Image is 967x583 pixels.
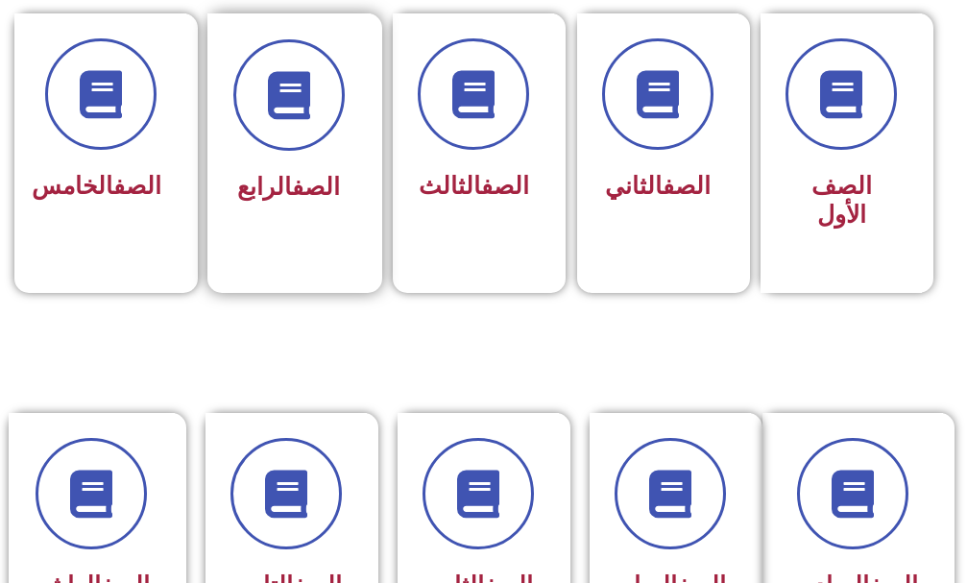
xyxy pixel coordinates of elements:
[292,173,340,201] a: الصف
[237,173,340,201] span: الرابع
[419,172,529,200] span: الثالث
[481,172,529,200] a: الصف
[811,172,872,229] span: الصف الأول
[663,172,711,200] a: الصف
[113,172,161,200] a: الصف
[32,172,161,200] span: الخامس
[605,172,711,200] span: الثاني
